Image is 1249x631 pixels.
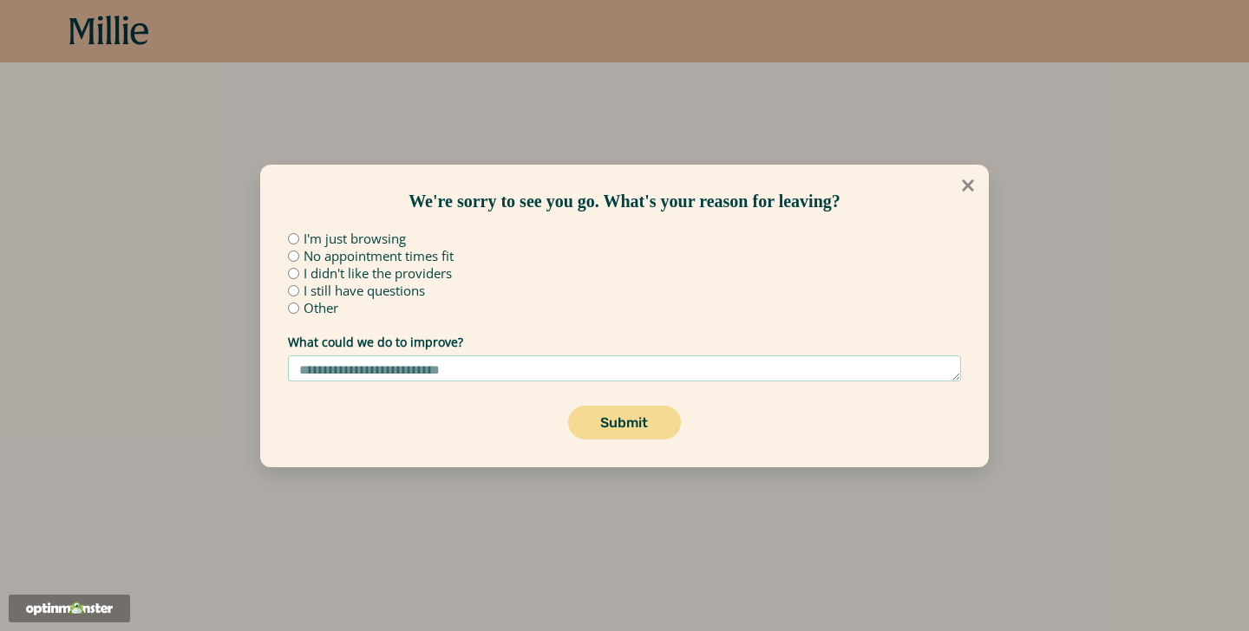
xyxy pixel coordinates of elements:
button: Submit [568,406,680,439]
label: No appointment times fit [304,250,454,263]
img: Powered by OptinMonster [26,602,113,615]
label: I'm just browsing [304,232,406,245]
label: What could we do to improve? [288,336,961,348]
label: I still have questions [304,284,425,297]
span: We're sorry to see you go. What's your reason for leaving? [409,192,840,211]
button: Close [948,166,988,205]
label: I didn't like the providers [304,267,452,280]
label: Other [304,302,338,315]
